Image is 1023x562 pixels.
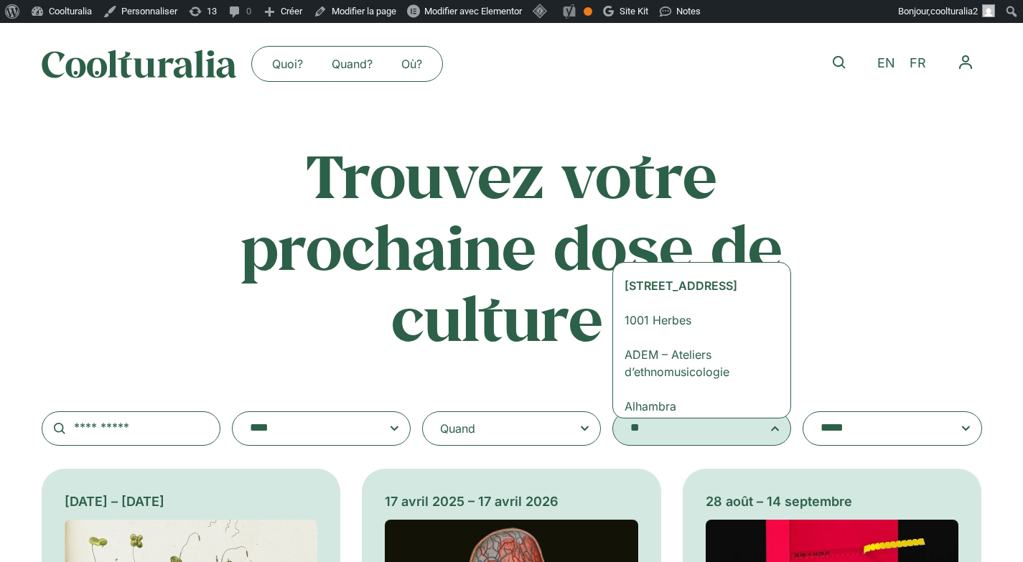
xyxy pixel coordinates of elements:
a: Quoi? [258,52,317,75]
span: FR [910,56,926,71]
div: 28 août – 14 septembre [706,492,959,511]
div: Alhambra [625,398,769,415]
div: Quand [440,420,475,437]
div: [STREET_ADDRESS] [625,277,769,294]
div: 1001 Herbes [625,312,769,329]
a: Où? [387,52,436,75]
span: coolturalia2 [930,6,978,17]
textarea: Search [250,418,365,439]
div: [DATE] – [DATE] [65,492,318,511]
div: ADEM – Ateliers d’ethnomusicologie [625,346,769,380]
nav: Menu [258,52,436,75]
div: OK [584,7,592,16]
h2: Trouvez votre prochaine dose de culture ! [230,139,794,354]
button: Permuter le menu [949,46,982,79]
textarea: Search [630,418,745,439]
span: Site Kit [620,6,648,17]
textarea: Search [821,418,935,439]
div: 17 avril 2025 – 17 avril 2026 [385,492,638,511]
span: EN [877,56,895,71]
nav: Menu [949,46,982,79]
span: Modifier avec Elementor [424,6,522,17]
a: EN [870,53,902,74]
a: Quand? [317,52,387,75]
a: FR [902,53,933,74]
